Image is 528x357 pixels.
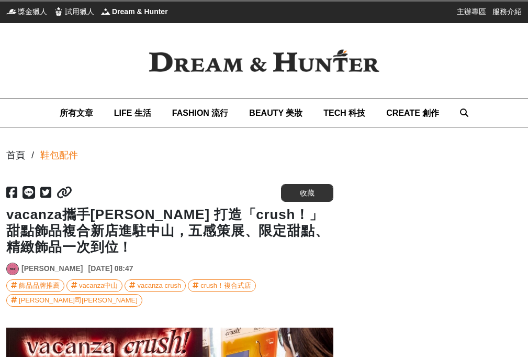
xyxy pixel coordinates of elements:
div: [DATE] 08:47 [88,263,133,274]
a: LIFE 生活 [114,99,151,127]
span: FASHION 流行 [172,109,229,117]
span: BEAUTY 美妝 [249,109,302,117]
a: TECH 科技 [323,99,365,127]
div: vacanza中山 [79,280,118,291]
a: 所有文章 [60,99,93,127]
div: crush！複合式店 [200,280,251,291]
button: 收藏 [281,184,333,202]
a: vacanza crush [125,279,186,292]
a: 主辦專區 [457,6,486,17]
a: CREATE 創作 [386,99,439,127]
a: [PERSON_NAME]司[PERSON_NAME] [6,294,142,307]
div: [PERSON_NAME]司[PERSON_NAME] [19,295,138,306]
span: TECH 科技 [323,109,365,117]
span: CREATE 創作 [386,109,439,117]
img: 獎金獵人 [6,6,17,17]
a: vacanza中山 [66,279,122,292]
img: Dream & Hunter [135,36,393,86]
img: 試用獵人 [53,6,64,17]
a: Dream & HunterDream & Hunter [100,6,168,17]
a: 鞋包配件 [40,148,78,163]
a: crush！複合式店 [188,279,256,292]
img: Dream & Hunter [100,6,111,17]
div: 飾品品牌推薦 [19,280,60,291]
div: 首頁 [6,148,25,163]
a: 服務介紹 [492,6,522,17]
div: / [31,148,34,163]
span: 獎金獵人 [18,6,47,17]
h1: vacanza攜手[PERSON_NAME] 打造「crush！」甜點飾品複合新店進駐中山，五感策展、限定甜點、精緻飾品一次到位！ [6,207,333,256]
span: 試用獵人 [65,6,94,17]
div: vacanza crush [137,280,181,291]
a: 飾品品牌推薦 [6,279,64,292]
span: LIFE 生活 [114,109,151,117]
span: 所有文章 [60,109,93,117]
span: Dream & Hunter [112,6,168,17]
img: Avatar [7,263,18,275]
a: [PERSON_NAME] [21,263,83,274]
a: FASHION 流行 [172,99,229,127]
a: 試用獵人試用獵人 [53,6,94,17]
a: BEAUTY 美妝 [249,99,302,127]
a: Avatar [6,263,19,275]
a: 獎金獵人獎金獵人 [6,6,47,17]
